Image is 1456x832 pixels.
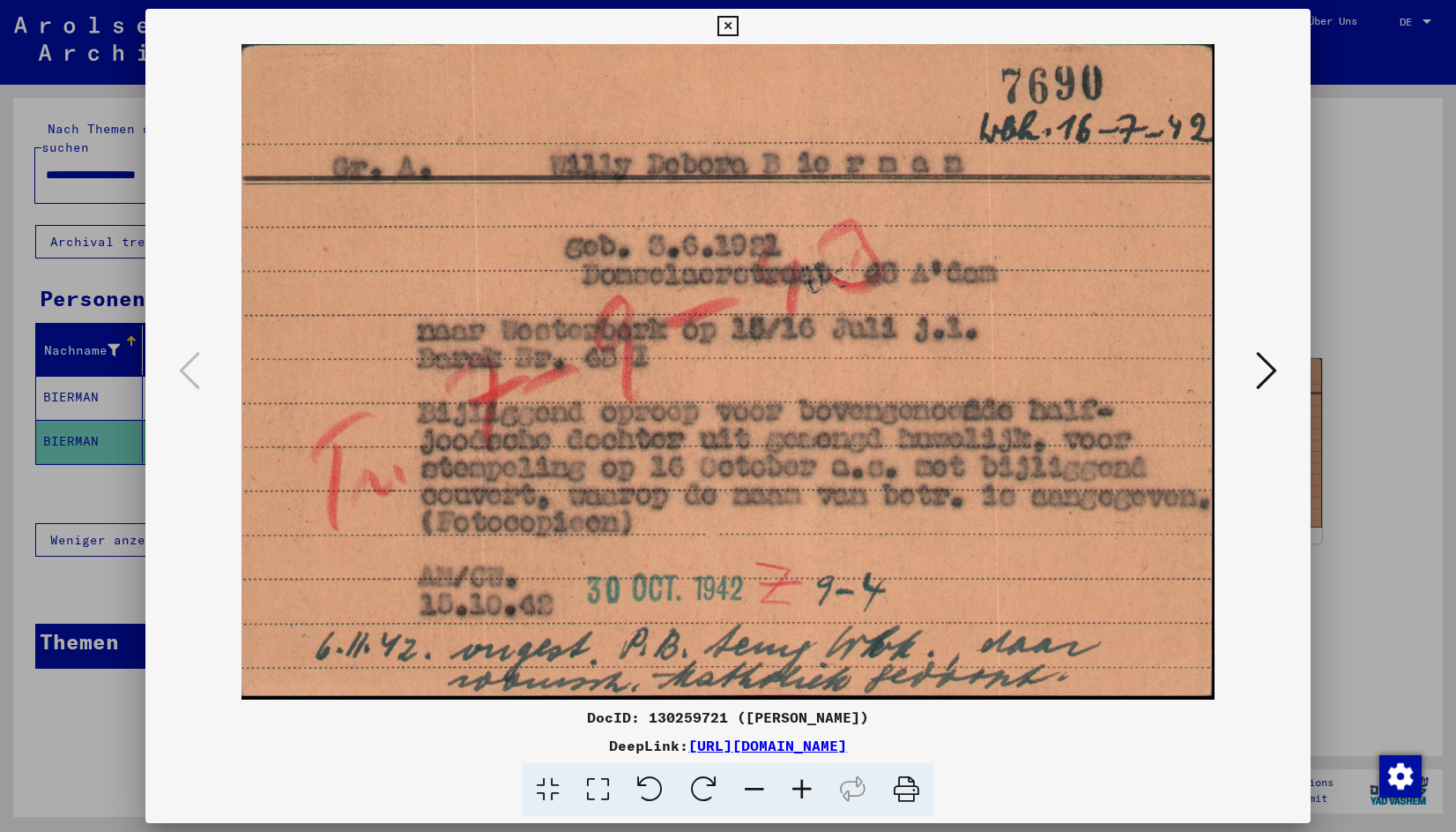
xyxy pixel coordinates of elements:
[1378,754,1421,797] div: Zustimmung ändern
[1379,755,1422,798] img: Zustimmung ändern
[688,737,847,754] a: [URL][DOMAIN_NAME]
[145,735,1311,756] div: DeepLink:
[205,44,1251,700] img: 001.jpg
[145,707,1311,728] div: DocID: 130259721 ([PERSON_NAME])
